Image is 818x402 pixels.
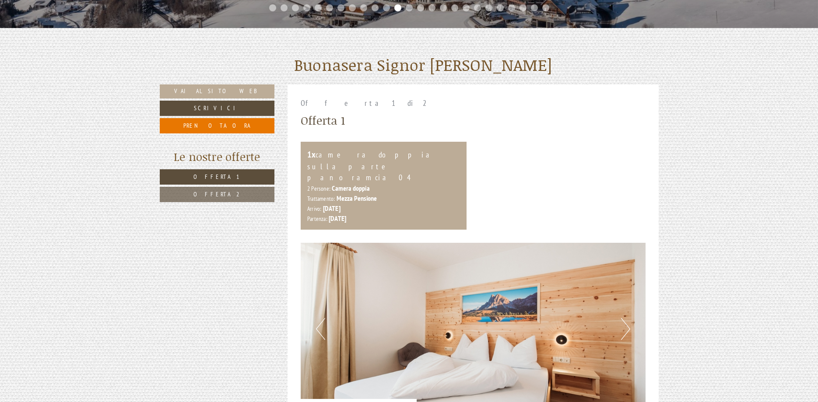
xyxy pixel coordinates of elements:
[307,149,316,160] b: 1x
[294,56,552,74] h1: Buonasera Signor [PERSON_NAME]
[160,84,275,98] a: Vai al sito web
[307,148,460,183] div: camera doppia sulla parte panoramcia 04
[301,98,432,108] span: Offerta 1 di 2
[316,318,325,340] button: Previous
[193,190,241,198] span: Offerta 2
[337,194,377,203] b: Mezza Pensione
[160,149,275,165] div: Le nostre offerte
[621,318,630,340] button: Next
[193,173,241,181] span: Offerta 1
[332,184,369,192] b: Camera doppia
[329,214,346,223] b: [DATE]
[160,101,275,116] a: Scrivici
[323,204,341,213] b: [DATE]
[307,185,330,192] small: 2 Persone:
[307,215,327,223] small: Partenza:
[307,195,335,203] small: Trattamento:
[160,118,275,133] a: Prenota ora
[301,112,345,129] div: Offerta 1
[307,205,321,213] small: Arrivo:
